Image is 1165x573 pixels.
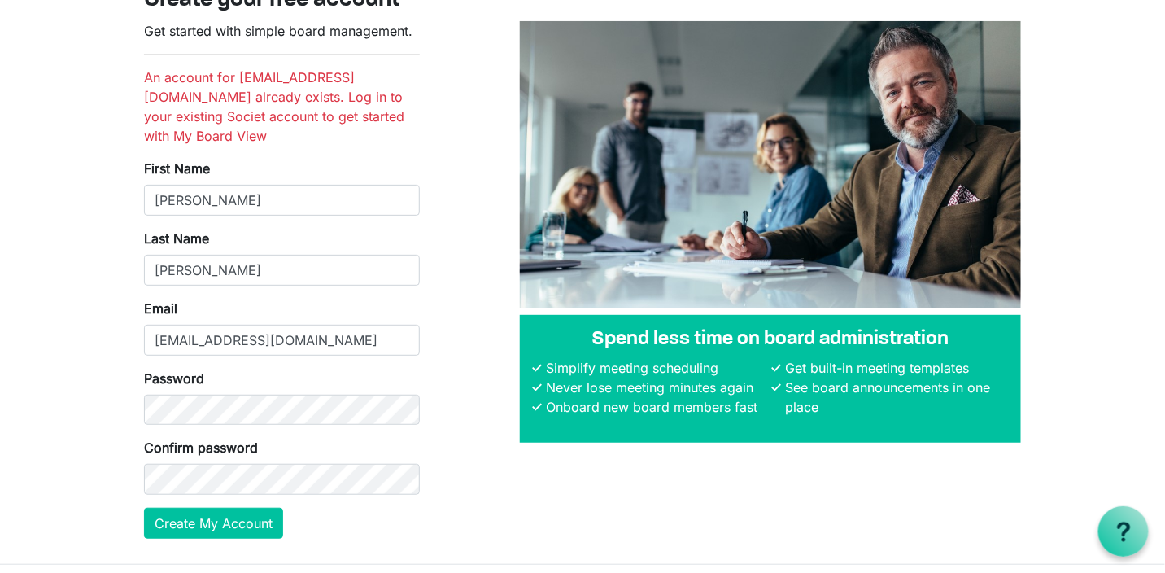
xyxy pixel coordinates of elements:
li: Get built-in meeting templates [782,358,1008,378]
li: See board announcements in one place [782,378,1008,417]
label: Last Name [144,229,209,248]
img: A photograph of board members sitting at a table [520,21,1021,308]
label: Email [144,299,177,318]
label: First Name [144,159,210,178]
span: Get started with simple board management. [144,23,412,39]
li: Onboard new board members fast [543,397,769,417]
label: Confirm password [144,438,258,457]
h4: Spend less time on board administration [533,328,1008,352]
li: Simplify meeting scheduling [543,358,769,378]
li: An account for [EMAIL_ADDRESS][DOMAIN_NAME] already exists. Log in to your existing Societ accoun... [144,68,420,146]
label: Password [144,369,204,388]
li: Never lose meeting minutes again [543,378,769,397]
button: Create My Account [144,508,283,539]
